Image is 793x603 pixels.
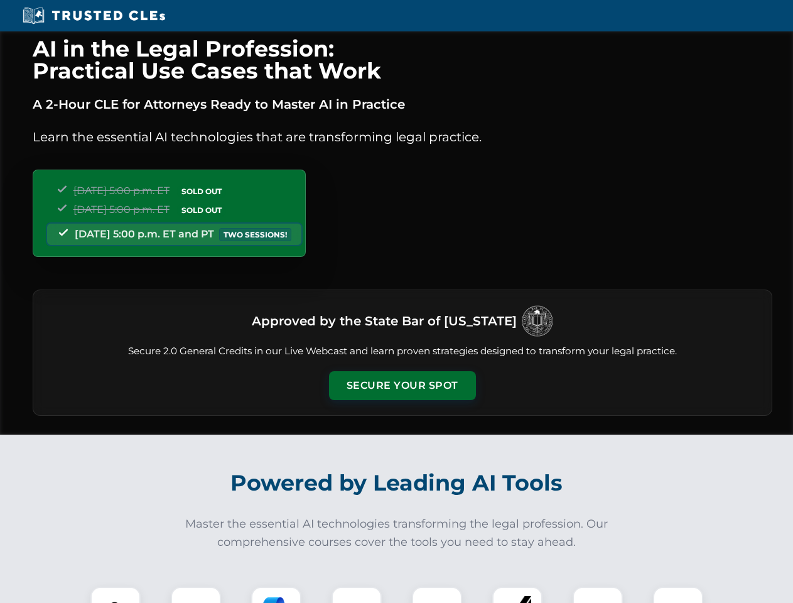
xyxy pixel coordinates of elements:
h1: AI in the Legal Profession: Practical Use Cases that Work [33,38,772,82]
h2: Powered by Leading AI Tools [49,461,745,505]
span: [DATE] 5:00 p.m. ET [73,204,170,215]
button: Secure Your Spot [329,371,476,400]
span: [DATE] 5:00 p.m. ET [73,185,170,197]
p: Master the essential AI technologies transforming the legal profession. Our comprehensive courses... [177,515,617,551]
h3: Approved by the State Bar of [US_STATE] [252,310,517,332]
span: SOLD OUT [177,185,226,198]
img: Logo [522,305,553,337]
p: Learn the essential AI technologies that are transforming legal practice. [33,127,772,147]
span: SOLD OUT [177,204,226,217]
p: A 2-Hour CLE for Attorneys Ready to Master AI in Practice [33,94,772,114]
p: Secure 2.0 General Credits in our Live Webcast and learn proven strategies designed to transform ... [48,344,757,359]
img: Trusted CLEs [19,6,169,25]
